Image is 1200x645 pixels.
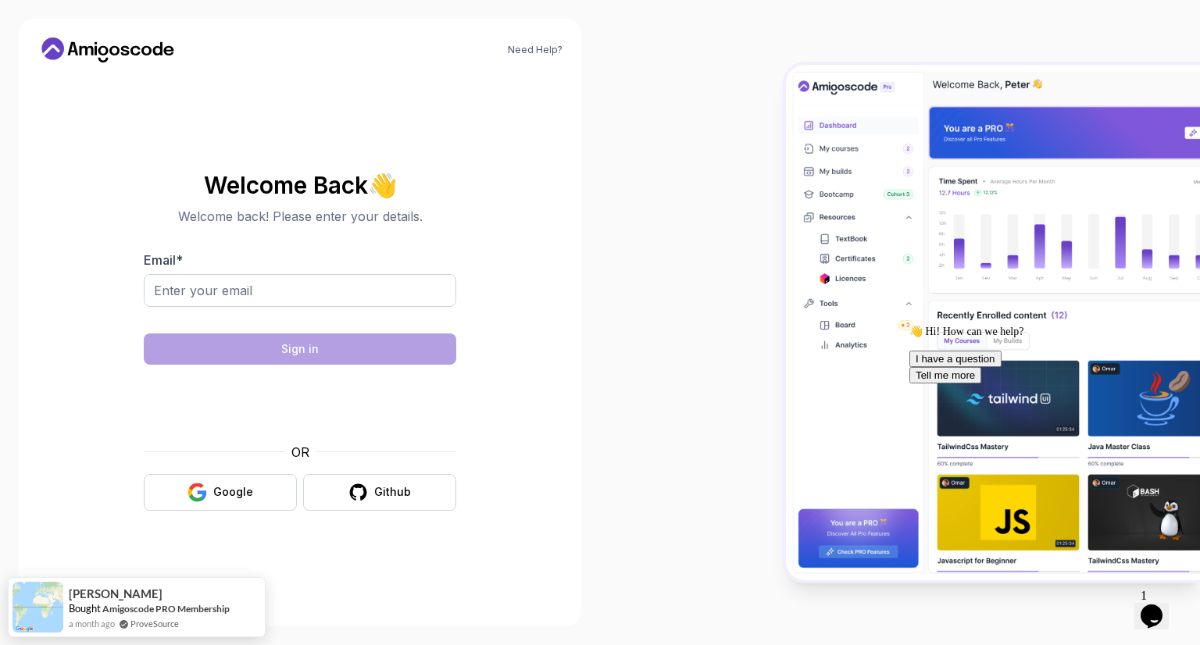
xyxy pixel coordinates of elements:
[786,65,1200,581] img: Amigoscode Dashboard
[182,374,418,433] iframe: Widget containing checkbox for hCaptcha security challenge
[213,484,253,500] div: Google
[37,37,178,62] a: Home link
[6,32,98,48] button: I have a question
[374,484,411,500] div: Github
[144,207,456,226] p: Welcome back! Please enter your details.
[1134,583,1184,629] iframe: chat widget
[6,6,287,65] div: 👋 Hi! How can we help?I have a questionTell me more
[69,617,115,630] span: a month ago
[903,319,1184,575] iframe: chat widget
[291,443,309,461] p: OR
[102,603,230,615] a: Amigoscode PRO Membership
[6,7,120,19] span: 👋 Hi! How can we help?
[144,474,297,511] button: Google
[69,602,101,615] span: Bought
[6,48,78,65] button: Tell me more
[130,617,179,630] a: ProveSource
[12,582,63,633] img: provesource social proof notification image
[303,474,456,511] button: Github
[365,168,401,201] span: 👋
[144,333,456,365] button: Sign in
[144,274,456,307] input: Enter your email
[281,341,319,357] div: Sign in
[144,252,183,268] label: Email *
[69,587,162,600] span: [PERSON_NAME]
[508,44,562,56] a: Need Help?
[144,173,456,198] h2: Welcome Back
